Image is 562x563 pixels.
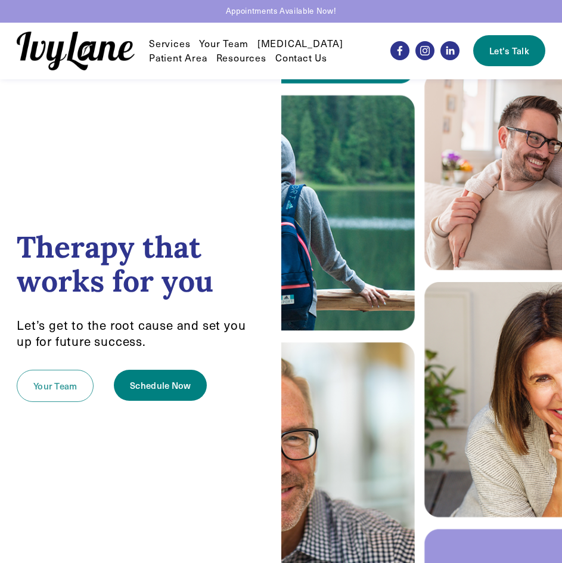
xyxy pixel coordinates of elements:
[390,41,409,60] a: Facebook
[17,317,249,349] span: Let’s get to the root cause and set you up for future success.
[149,36,190,51] a: folder dropdown
[17,32,135,70] img: Ivy Lane Counseling &mdash; Therapy that works for you
[149,38,190,50] span: Services
[17,370,94,402] a: Your Team
[473,35,545,66] a: Let's Talk
[415,41,434,60] a: Instagram
[17,228,213,300] strong: Therapy that works for you
[216,52,266,64] span: Resources
[199,36,248,51] a: Your Team
[114,370,207,401] a: Schedule Now
[257,36,343,51] a: [MEDICAL_DATA]
[275,51,327,65] a: Contact Us
[149,51,207,65] a: Patient Area
[216,51,266,65] a: folder dropdown
[440,41,459,60] a: LinkedIn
